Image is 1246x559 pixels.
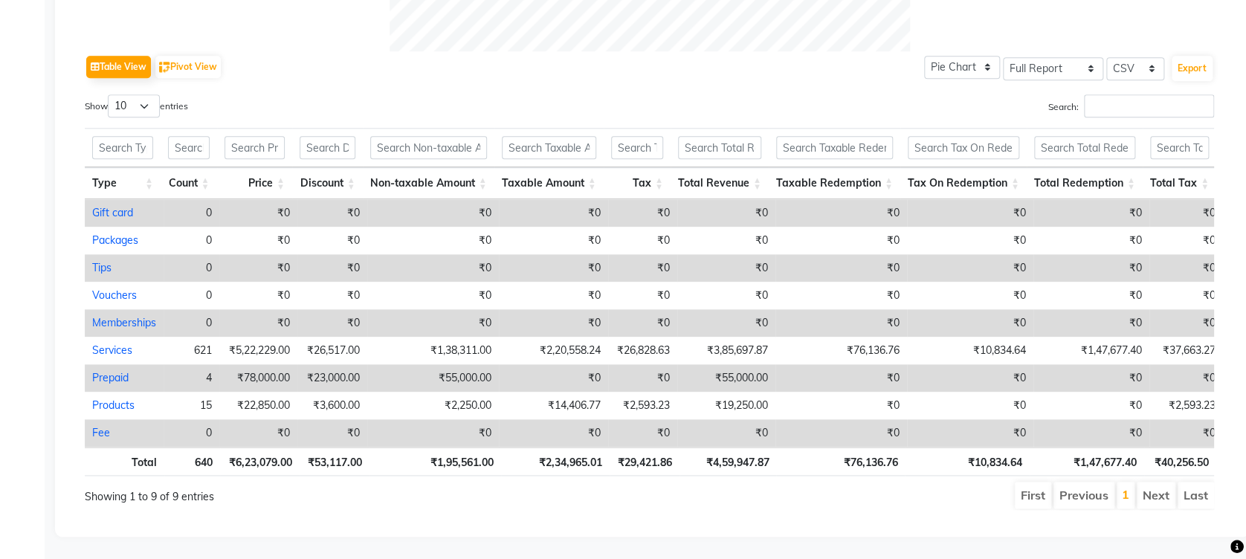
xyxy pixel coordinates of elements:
a: Vouchers [92,288,137,302]
td: ₹0 [775,227,907,254]
td: ₹0 [1033,227,1149,254]
td: ₹3,600.00 [297,392,367,419]
td: ₹0 [499,227,608,254]
td: ₹0 [907,199,1033,227]
td: ₹0 [775,254,907,282]
th: ₹1,47,677.40 [1030,447,1144,476]
td: ₹0 [907,254,1033,282]
td: ₹3,85,697.87 [677,337,775,364]
input: Search Total Tax [1150,136,1209,159]
td: ₹55,000.00 [367,364,499,392]
td: ₹0 [219,419,297,447]
td: 0 [164,282,219,309]
td: ₹2,20,558.24 [499,337,608,364]
input: Search: [1084,94,1214,117]
td: ₹0 [677,419,775,447]
th: Tax: activate to sort column ascending [604,167,671,199]
td: ₹0 [907,282,1033,309]
td: ₹0 [907,419,1033,447]
td: ₹1,38,311.00 [367,337,499,364]
td: ₹0 [297,309,367,337]
td: ₹0 [608,419,677,447]
td: ₹0 [1149,419,1223,447]
td: ₹0 [367,419,499,447]
input: Search Count [168,136,210,159]
a: Packages [92,233,138,247]
td: ₹0 [297,227,367,254]
td: ₹26,828.63 [608,337,677,364]
select: Showentries [108,94,160,117]
td: ₹0 [775,392,907,419]
th: ₹4,59,947.87 [680,447,776,476]
td: ₹0 [499,364,608,392]
a: 1 [1122,487,1129,502]
th: ₹1,95,561.00 [369,447,501,476]
td: ₹0 [1033,364,1149,392]
td: ₹0 [775,199,907,227]
label: Show entries [85,94,188,117]
button: Export [1172,56,1213,81]
td: ₹23,000.00 [297,364,367,392]
th: ₹53,117.00 [300,447,370,476]
td: ₹0 [499,419,608,447]
td: ₹37,663.27 [1149,337,1223,364]
td: ₹0 [367,282,499,309]
th: ₹2,34,965.01 [501,447,610,476]
th: ₹76,136.76 [776,447,905,476]
input: Search Type [92,136,153,159]
th: Total Revenue: activate to sort column ascending [671,167,769,199]
a: Prepaid [92,371,129,384]
td: ₹2,593.23 [608,392,677,419]
td: 0 [164,419,219,447]
td: ₹0 [499,282,608,309]
div: Showing 1 to 9 of 9 entries [85,480,542,505]
input: Search Total Redemption [1034,136,1135,159]
td: ₹10,834.64 [907,337,1033,364]
td: ₹0 [1149,199,1223,227]
td: ₹0 [775,282,907,309]
td: ₹0 [1033,419,1149,447]
input: Search Total Revenue [678,136,761,159]
th: ₹10,834.64 [905,447,1030,476]
th: Count: activate to sort column ascending [161,167,217,199]
a: Memberships [92,316,156,329]
td: ₹0 [775,364,907,392]
td: ₹0 [297,254,367,282]
input: Search Non-taxable Amount [370,136,487,159]
td: ₹0 [367,309,499,337]
td: ₹0 [219,254,297,282]
td: ₹0 [367,254,499,282]
td: ₹0 [297,199,367,227]
td: ₹0 [775,309,907,337]
button: Pivot View [155,56,221,78]
th: Taxable Amount: activate to sort column ascending [494,167,604,199]
td: ₹0 [1149,364,1223,392]
td: ₹78,000.00 [219,364,297,392]
td: ₹0 [1149,309,1223,337]
td: ₹0 [608,364,677,392]
td: ₹0 [367,199,499,227]
td: 0 [164,199,219,227]
td: ₹0 [907,227,1033,254]
th: Total Tax: activate to sort column ascending [1143,167,1216,199]
td: ₹2,250.00 [367,392,499,419]
td: ₹0 [1033,309,1149,337]
td: ₹0 [499,199,608,227]
td: ₹0 [608,254,677,282]
th: Taxable Redemption: activate to sort column ascending [769,167,900,199]
td: ₹0 [219,227,297,254]
td: ₹0 [677,254,775,282]
td: ₹0 [907,392,1033,419]
td: ₹0 [499,309,608,337]
td: ₹0 [1149,254,1223,282]
th: Discount: activate to sort column ascending [292,167,363,199]
td: ₹0 [775,419,907,447]
th: ₹40,256.50 [1144,447,1216,476]
td: ₹0 [1033,254,1149,282]
td: ₹0 [907,309,1033,337]
td: ₹0 [367,227,499,254]
td: ₹19,250.00 [677,392,775,419]
td: ₹0 [219,282,297,309]
td: ₹0 [677,199,775,227]
td: ₹0 [219,199,297,227]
